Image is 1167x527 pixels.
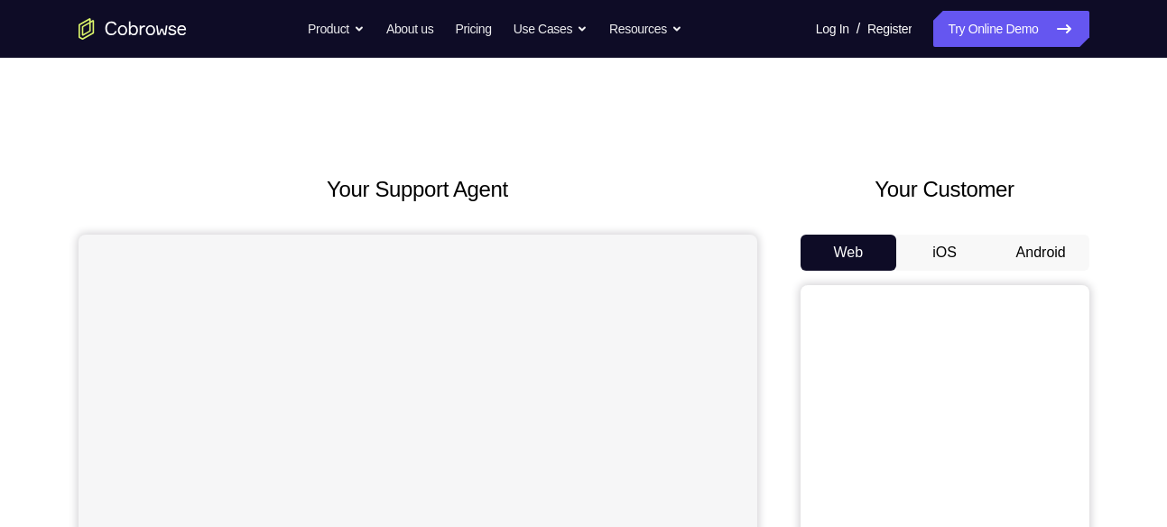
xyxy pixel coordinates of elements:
[816,11,849,47] a: Log In
[386,11,433,47] a: About us
[455,11,491,47] a: Pricing
[993,235,1089,271] button: Android
[514,11,588,47] button: Use Cases
[857,18,860,40] span: /
[867,11,912,47] a: Register
[79,173,757,206] h2: Your Support Agent
[609,11,682,47] button: Resources
[308,11,365,47] button: Product
[933,11,1088,47] a: Try Online Demo
[79,18,187,40] a: Go to the home page
[801,173,1089,206] h2: Your Customer
[896,235,993,271] button: iOS
[801,235,897,271] button: Web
